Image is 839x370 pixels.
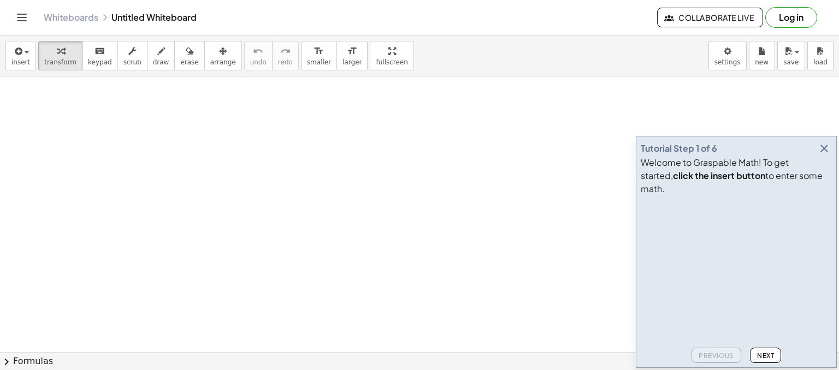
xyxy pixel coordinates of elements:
button: format_sizelarger [336,41,368,70]
span: smaller [307,58,331,66]
span: load [813,58,828,66]
button: fullscreen [370,41,413,70]
span: larger [342,58,362,66]
button: Collaborate Live [657,8,763,27]
button: format_sizesmaller [301,41,337,70]
span: settings [714,58,741,66]
span: keypad [88,58,112,66]
button: Next [750,348,781,363]
button: load [807,41,834,70]
button: insert [5,41,36,70]
button: arrange [204,41,242,70]
button: Log in [765,7,817,28]
div: Welcome to Graspable Math! To get started, to enter some math. [641,156,832,195]
span: scrub [123,58,141,66]
i: format_size [347,45,357,58]
span: save [783,58,799,66]
span: Collaborate Live [666,13,754,22]
button: save [777,41,805,70]
span: Next [757,351,774,360]
button: draw [147,41,175,70]
span: fullscreen [376,58,407,66]
b: click the insert button [673,170,765,181]
i: keyboard [94,45,105,58]
i: format_size [314,45,324,58]
button: undoundo [244,41,273,70]
span: erase [180,58,198,66]
button: transform [38,41,82,70]
span: insert [11,58,30,66]
button: scrub [117,41,147,70]
button: new [749,41,775,70]
span: new [755,58,769,66]
button: keyboardkeypad [82,41,118,70]
i: redo [280,45,291,58]
div: Tutorial Step 1 of 6 [641,142,717,155]
i: undo [253,45,263,58]
button: erase [174,41,204,70]
a: Whiteboards [44,12,98,23]
span: undo [250,58,267,66]
span: transform [44,58,76,66]
button: settings [708,41,747,70]
span: redo [278,58,293,66]
span: arrange [210,58,236,66]
button: redoredo [272,41,299,70]
span: draw [153,58,169,66]
button: Toggle navigation [13,9,31,26]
